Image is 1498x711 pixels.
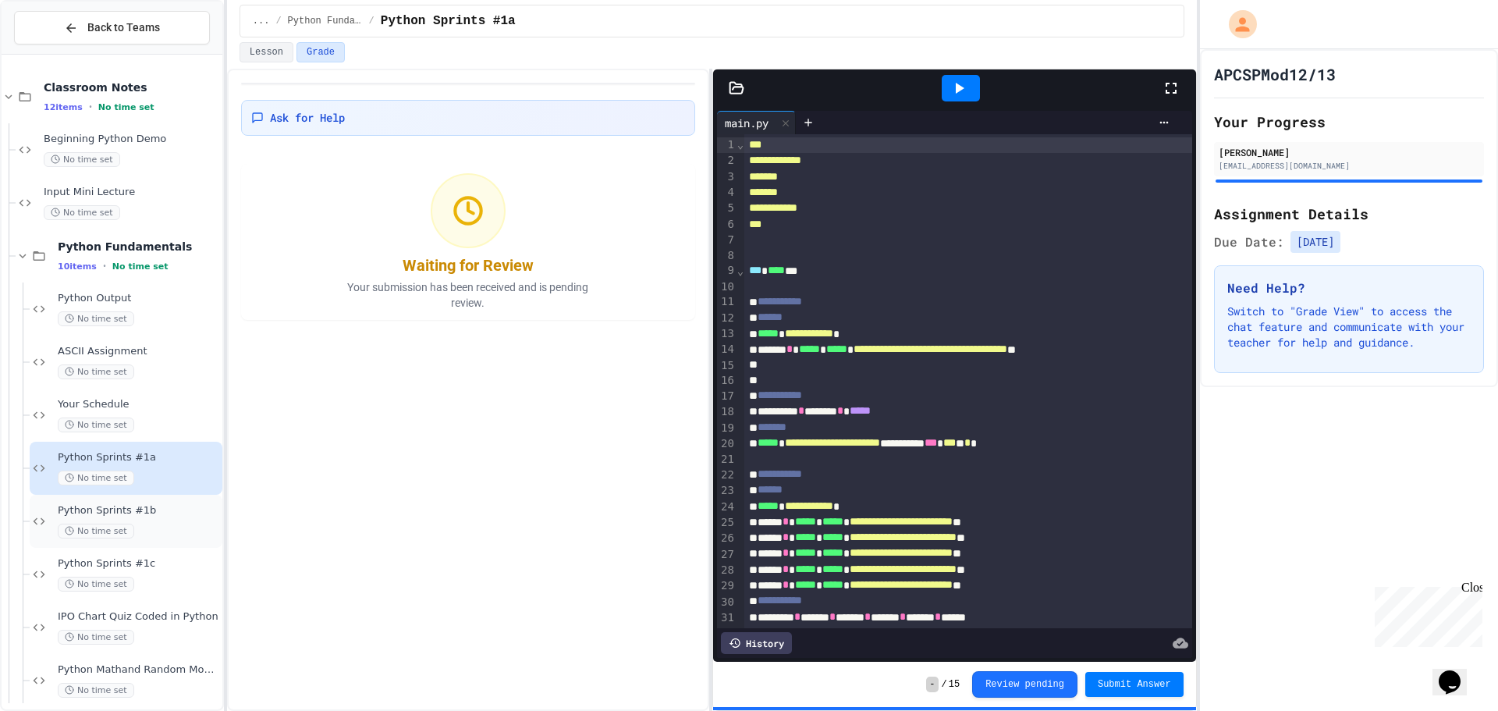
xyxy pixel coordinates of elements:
[717,595,737,610] div: 30
[58,345,219,358] span: ASCII Assignment
[403,254,534,276] div: Waiting for Review
[58,683,134,698] span: No time set
[717,436,737,452] div: 20
[717,483,737,499] div: 23
[296,42,345,62] button: Grade
[44,80,219,94] span: Classroom Notes
[717,373,737,389] div: 16
[58,292,219,305] span: Python Output
[1214,63,1336,85] h1: APCSPMod12/13
[717,531,737,546] div: 26
[44,186,219,199] span: Input Mini Lecture
[44,133,219,146] span: Beginning Python Demo
[87,20,160,36] span: Back to Teams
[44,152,120,167] span: No time set
[1368,581,1482,647] iframe: chat widget
[717,547,737,563] div: 27
[1432,649,1482,695] iframe: chat widget
[717,389,737,404] div: 17
[926,677,938,692] span: -
[1219,160,1479,172] div: [EMAIL_ADDRESS][DOMAIN_NAME]
[717,111,796,134] div: main.py
[717,421,737,436] div: 19
[58,524,134,539] span: No time set
[381,12,516,30] span: Python Sprints #1a
[58,398,219,411] span: Your Schedule
[58,610,219,624] span: IPO Chart Quiz Coded in Python
[717,578,737,594] div: 29
[369,15,374,27] span: /
[58,240,219,254] span: Python Fundamentals
[717,137,737,153] div: 1
[1214,233,1284,251] span: Due Date:
[717,233,737,248] div: 7
[240,42,293,62] button: Lesson
[58,364,134,379] span: No time set
[14,11,210,44] button: Back to Teams
[717,115,776,131] div: main.py
[717,358,737,374] div: 15
[721,632,792,654] div: History
[717,217,737,233] div: 6
[717,467,737,483] div: 22
[949,678,960,691] span: 15
[717,610,737,626] div: 31
[288,15,363,27] span: Python Fundamentals
[1227,304,1471,350] p: Switch to "Grade View" to access the chat feature and communicate with your teacher for help and ...
[717,515,737,531] div: 25
[717,153,737,169] div: 2
[6,6,108,99] div: Chat with us now!Close
[737,138,744,151] span: Fold line
[275,15,281,27] span: /
[942,678,947,691] span: /
[58,663,219,677] span: Python Mathand Random Module 2A
[112,261,169,272] span: No time set
[58,261,97,272] span: 10 items
[103,260,106,272] span: •
[1098,678,1171,691] span: Submit Answer
[717,263,737,279] div: 9
[717,279,737,295] div: 10
[58,557,219,571] span: Python Sprints #1c
[44,102,83,112] span: 12 items
[58,418,134,432] span: No time set
[58,577,134,592] span: No time set
[1214,111,1484,133] h2: Your Progress
[717,404,737,420] div: 18
[717,169,737,185] div: 3
[717,499,737,515] div: 24
[737,265,744,277] span: Fold line
[717,311,737,326] div: 12
[717,563,737,578] div: 28
[717,185,737,201] div: 4
[253,15,270,27] span: ...
[270,110,345,126] span: Ask for Help
[717,452,737,467] div: 21
[717,342,737,357] div: 14
[58,311,134,326] span: No time set
[1214,203,1484,225] h2: Assignment Details
[98,102,154,112] span: No time set
[58,471,134,485] span: No time set
[328,279,609,311] p: Your submission has been received and is pending review.
[717,326,737,342] div: 13
[58,630,134,645] span: No time set
[717,294,737,310] div: 11
[1085,672,1184,697] button: Submit Answer
[717,248,737,264] div: 8
[44,205,120,220] span: No time set
[1219,145,1479,159] div: [PERSON_NAME]
[58,504,219,517] span: Python Sprints #1b
[1227,279,1471,297] h3: Need Help?
[1290,231,1340,253] span: [DATE]
[972,671,1077,698] button: Review pending
[58,451,219,464] span: Python Sprints #1a
[1212,6,1261,42] div: My Account
[717,201,737,216] div: 5
[89,101,92,113] span: •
